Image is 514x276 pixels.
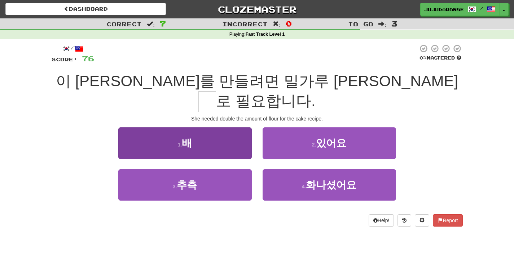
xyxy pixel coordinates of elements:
span: : [273,21,281,27]
small: 2 . [312,142,316,148]
button: 4.화나셨어요 [263,169,396,201]
a: jujudorange / [420,3,500,16]
div: Mastered [418,55,463,61]
span: 3 [391,19,397,28]
div: She needed double the amount of flour for the cake recipe. [52,115,463,122]
a: Clozemaster [177,3,337,16]
span: : [378,21,386,27]
span: 0 % [419,55,427,61]
button: 2.있어요 [263,127,396,159]
span: 로 필요합니다. [216,92,315,109]
span: jujudorange [424,6,464,13]
button: Report [433,214,462,227]
small: 3 . [173,184,177,189]
span: 0 [286,19,292,28]
div: / [52,44,94,53]
span: Incorrect [222,20,268,27]
span: 배 [182,137,192,149]
span: 7 [160,19,166,28]
span: 추측 [177,179,197,190]
span: 76 [82,54,94,63]
span: 이 [PERSON_NAME]를 만들려면 밀가루 [PERSON_NAME] [56,73,458,89]
button: Round history (alt+y) [397,214,411,227]
small: 4 . [302,184,306,189]
button: 3.추측 [118,169,252,201]
button: Help! [369,214,394,227]
span: To go [348,20,373,27]
span: 화나셨어요 [306,179,356,190]
span: Correct [106,20,142,27]
strong: Fast Track Level 1 [246,32,285,37]
button: 1.배 [118,127,252,159]
span: / [480,6,483,11]
span: Score: [52,56,78,62]
a: Dashboard [5,3,166,15]
span: 있어요 [316,137,346,149]
small: 1 . [178,142,182,148]
span: : [147,21,155,27]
